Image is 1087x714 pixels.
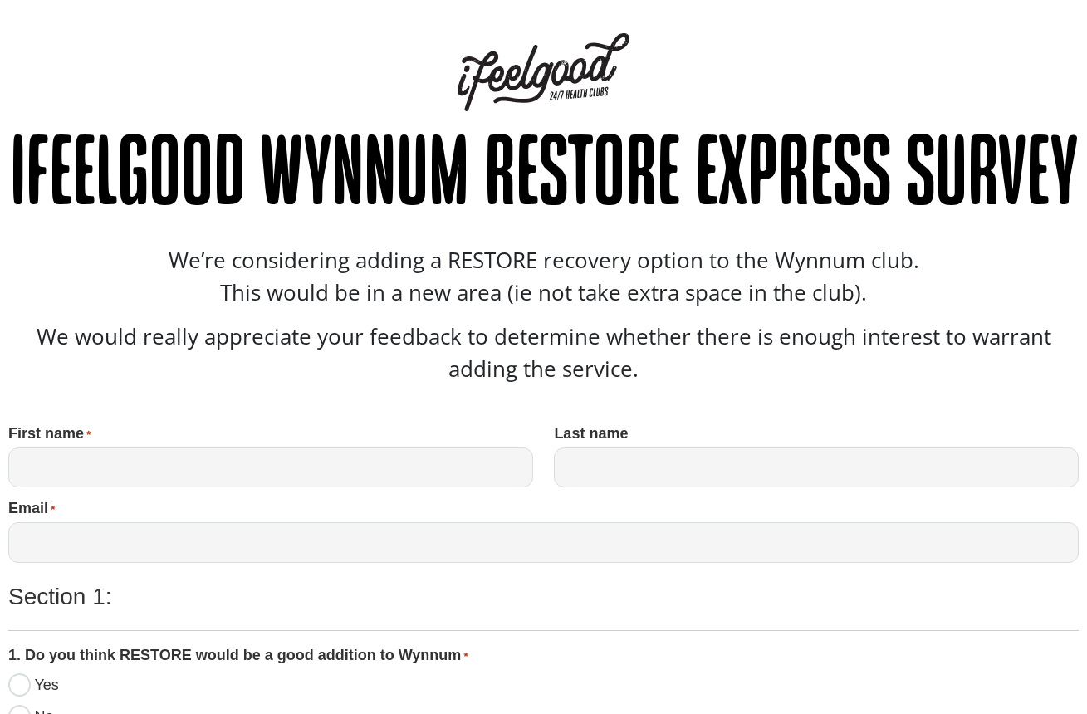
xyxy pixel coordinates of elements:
p: We would really appreciate your feedback to determine whether there is enough interest to warrant... [8,320,1079,385]
label: Last name [554,426,628,441]
p: We’re considering adding a RESTORE recovery option to the Wynnum club. This would be in a new are... [8,244,1079,309]
legend: 1. Do you think RESTORE would be a good addition to Wynnum [8,644,468,667]
label: Email [8,501,55,516]
label: First name [8,426,91,441]
h1: ifeelgood Wynnum RESTORE Express Survey [8,128,1079,227]
h3: Section 1: [8,583,1065,611]
label: Yes [34,677,58,692]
